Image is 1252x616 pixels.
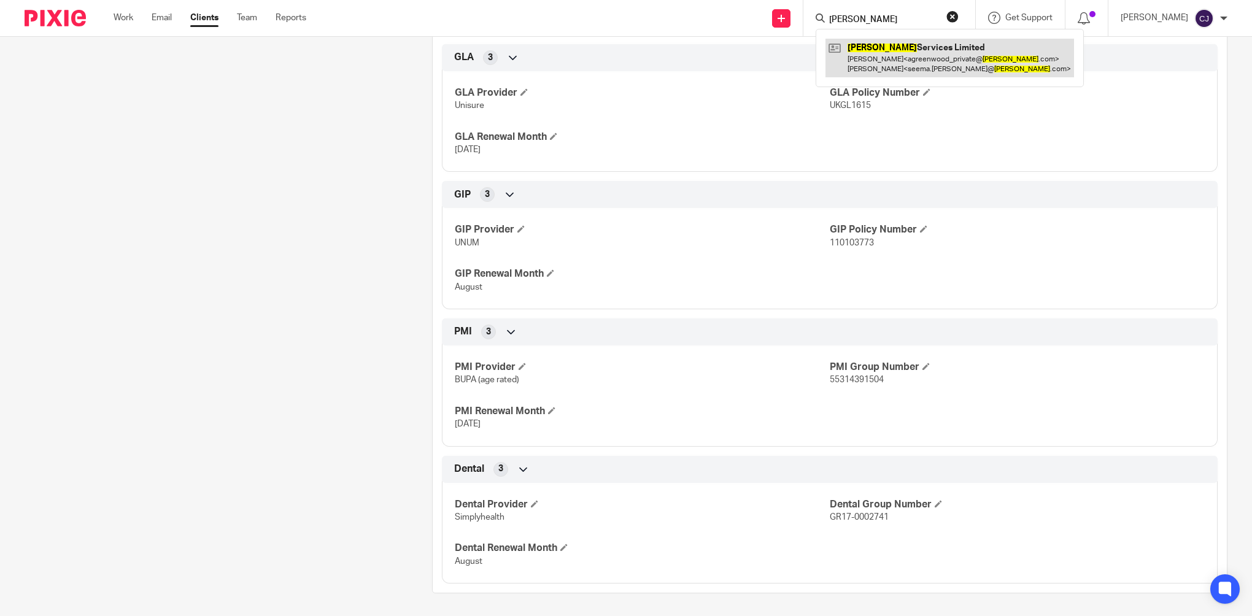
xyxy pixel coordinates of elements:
span: BUPA (age rated) [455,375,519,384]
img: svg%3E [1194,9,1214,28]
span: Get Support [1005,13,1053,22]
h4: GIP Policy Number [830,223,1205,236]
span: GIP [454,188,471,201]
span: 55314391504 [830,375,884,384]
span: UKGL1615 [830,101,871,110]
h4: PMI Renewal Month [455,405,830,418]
img: Pixie [25,10,86,26]
h4: GIP Renewal Month [455,268,830,280]
p: [PERSON_NAME] [1121,12,1188,24]
h4: GLA Provider [455,87,830,99]
h4: GLA Renewal Month [455,131,830,144]
h4: PMI Group Number [830,361,1205,374]
h4: Dental Renewal Month [455,542,830,555]
h4: GLA Policy Number [830,87,1205,99]
span: August [455,283,482,291]
span: GR17-0002741 [830,513,889,522]
a: Clients [190,12,218,24]
span: UNUM [455,239,479,247]
span: GLA [454,51,474,64]
span: [DATE] [455,145,481,154]
span: Simplyhealth [455,513,504,522]
span: PMI [454,325,472,338]
span: Dental [454,463,484,475]
a: Reports [276,12,306,24]
h4: PMI Provider [455,361,830,374]
h4: Dental Provider [455,498,830,511]
span: [DATE] [455,420,481,428]
span: August [455,557,482,566]
span: 3 [486,326,491,338]
a: Work [114,12,133,24]
span: Unisure [455,101,484,110]
button: Clear [946,10,959,23]
span: 3 [488,52,493,64]
span: 3 [485,188,490,201]
input: Search [828,15,938,26]
h4: GIP Provider [455,223,830,236]
span: 110103773 [830,239,874,247]
a: Team [237,12,257,24]
a: Email [152,12,172,24]
span: 3 [498,463,503,475]
h4: Dental Group Number [830,498,1205,511]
